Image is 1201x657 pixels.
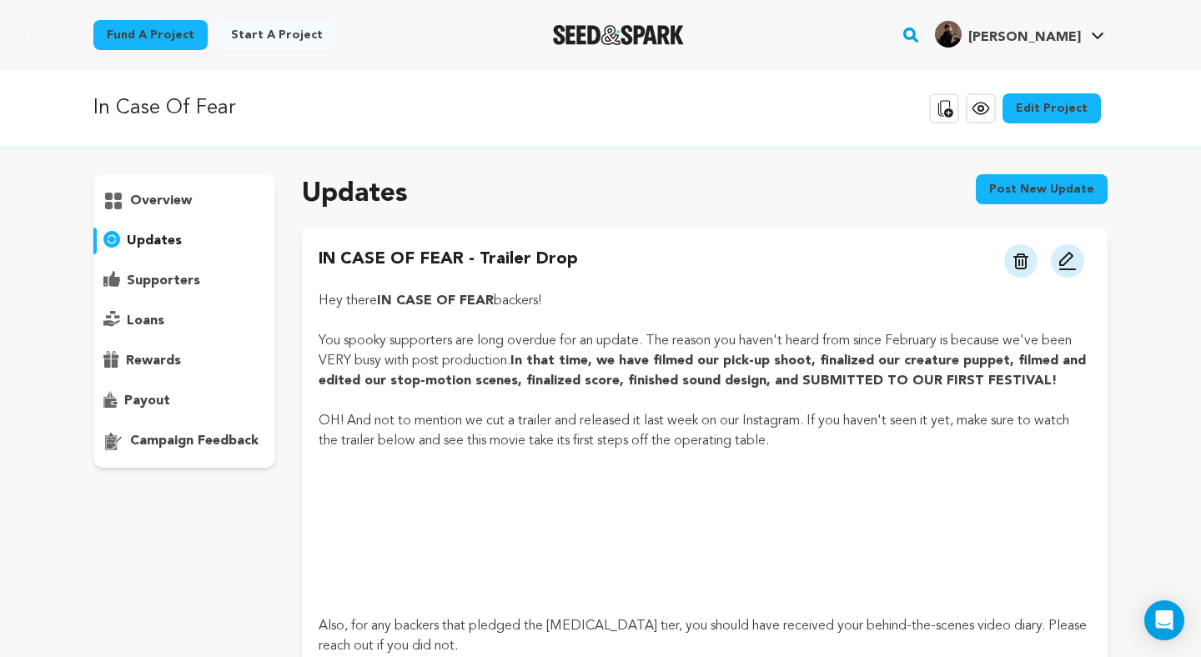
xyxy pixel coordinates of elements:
a: Start a project [218,20,336,50]
a: Aaron S.'s Profile [932,18,1108,48]
strong: IN CASE OF FEAR [377,294,494,308]
div: Open Intercom Messenger [1144,600,1184,640]
p: Hey there backers! [319,291,1091,311]
img: 129b334d9b3e1414.jpg [935,21,962,48]
img: pencil.svg [1058,251,1078,271]
strong: In that time, we have filmed our pick-up shoot, finalized our creature puppet, filmed and edited ... [319,354,1086,388]
p: supporters [127,271,200,291]
button: Post new update [976,174,1108,204]
p: Also, for any backers that pledged the [MEDICAL_DATA] tier, you should have received your behind-... [319,616,1091,656]
span: Aaron S.'s Profile [932,18,1108,53]
div: Aaron S.'s Profile [935,21,1081,48]
img: Seed&Spark Logo Dark Mode [553,25,684,45]
button: loans [93,308,275,334]
a: Seed&Spark Homepage [553,25,684,45]
p: payout [124,391,170,411]
button: payout [93,388,275,414]
p: loans [127,311,164,331]
p: overview [130,191,192,211]
h2: Updates [302,174,408,214]
p: updates [127,231,182,251]
p: In Case Of Fear [93,93,235,123]
p: You spooky supporters are long overdue for an update. The reason you haven't heard from since Feb... [319,331,1091,391]
span: [PERSON_NAME] [968,31,1081,44]
button: rewards [93,348,275,374]
h4: IN CASE OF FEAR - Trailer Drop [319,248,578,278]
p: campaign feedback [130,431,259,451]
p: rewards [126,351,181,371]
p: OH! And not to mention we cut a trailer and released it last week on our Instagram. If you haven'... [319,411,1091,451]
button: campaign feedback [93,428,275,454]
button: supporters [93,268,275,294]
img: trash.svg [1013,253,1028,269]
button: overview [93,188,275,214]
a: Edit Project [1003,93,1101,123]
a: Fund a project [93,20,208,50]
button: updates [93,228,275,254]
